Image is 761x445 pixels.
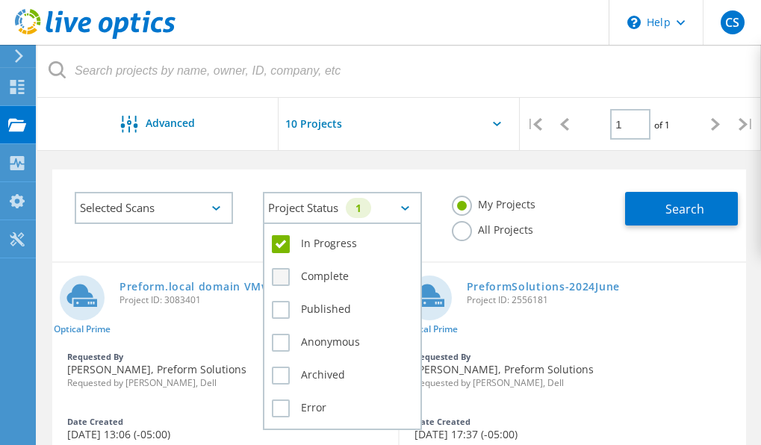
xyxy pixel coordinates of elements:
div: Requested By [414,352,732,361]
div: | [730,98,760,151]
label: All Projects [452,221,533,235]
label: In Progress [272,235,412,253]
label: Error [272,399,412,417]
div: Date Created [414,417,732,426]
span: CS [725,16,739,28]
a: Preform.local domain VMware ESXi 2025 [119,281,345,292]
span: Optical Prime [54,325,111,334]
span: Project ID: 2556181 [467,296,739,305]
svg: \n [627,16,641,29]
span: Requested by [PERSON_NAME], Dell [414,379,732,388]
div: Project Status [263,192,421,224]
div: Requested By [67,352,383,361]
label: Anonymous [272,334,412,352]
div: [PERSON_NAME], Preform Solutions [52,345,398,395]
span: Advanced [146,118,195,128]
div: Selected Scans [75,192,233,224]
button: Search [625,192,738,225]
span: of 1 [654,119,670,131]
span: Optical Prime [401,325,458,334]
label: Complete [272,268,412,286]
label: My Projects [452,196,535,210]
span: Project ID: 3083401 [119,296,391,305]
label: Archived [272,367,412,385]
div: | [520,98,550,151]
label: Published [272,301,412,319]
div: 1 [346,198,371,218]
div: Date Created [67,417,383,426]
a: Live Optics Dashboard [15,31,176,42]
span: Requested by [PERSON_NAME], Dell [67,379,383,388]
a: PreformSolutions-2024June [467,281,621,292]
span: Search [665,201,704,217]
div: [PERSON_NAME], Preform Solutions [400,345,747,395]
